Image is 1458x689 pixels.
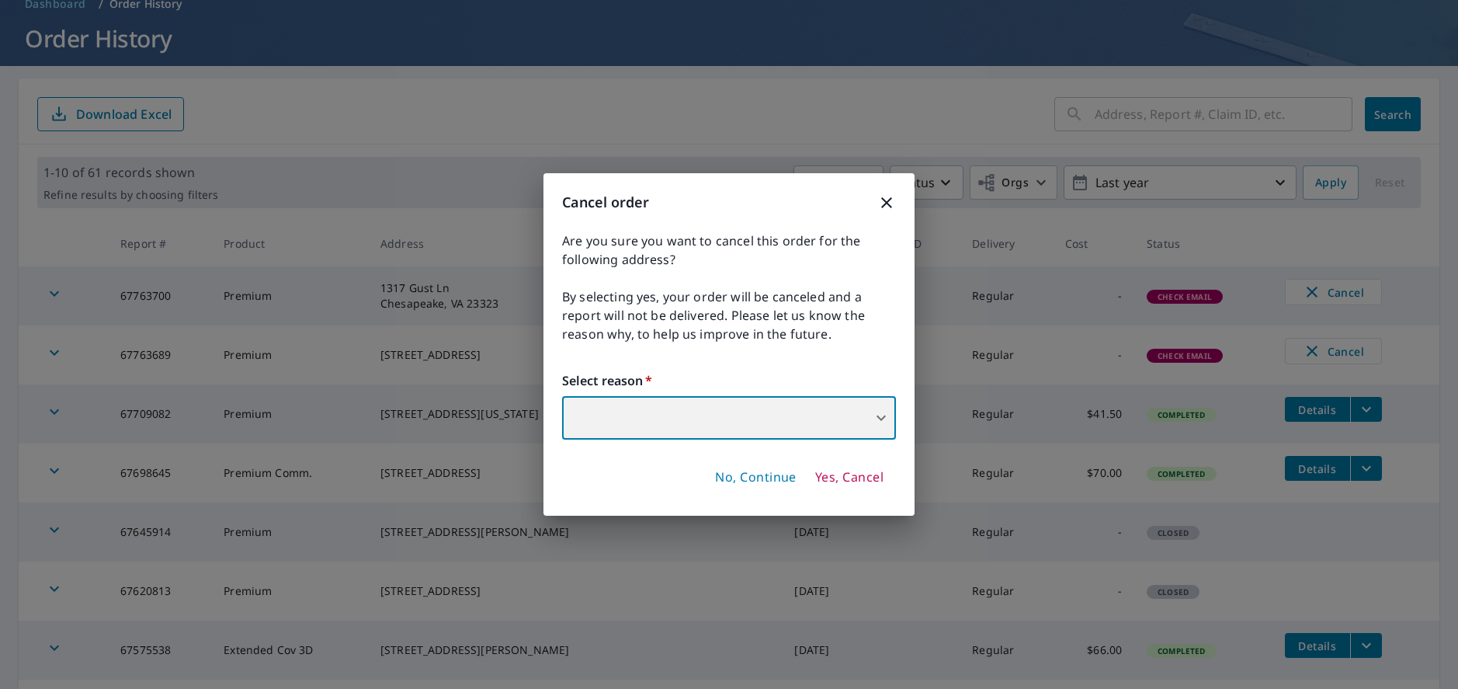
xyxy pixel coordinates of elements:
[562,371,896,390] label: Select reason
[715,469,797,486] span: No, Continue
[709,465,803,491] button: No, Continue
[562,231,896,269] span: Are you sure you want to cancel this order for the following address?
[815,469,883,486] span: Yes, Cancel
[562,396,896,440] div: ​
[809,465,890,491] button: Yes, Cancel
[562,192,896,213] h3: Cancel order
[562,287,896,343] span: By selecting yes, your order will be canceled and a report will not be delivered. Please let us k...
